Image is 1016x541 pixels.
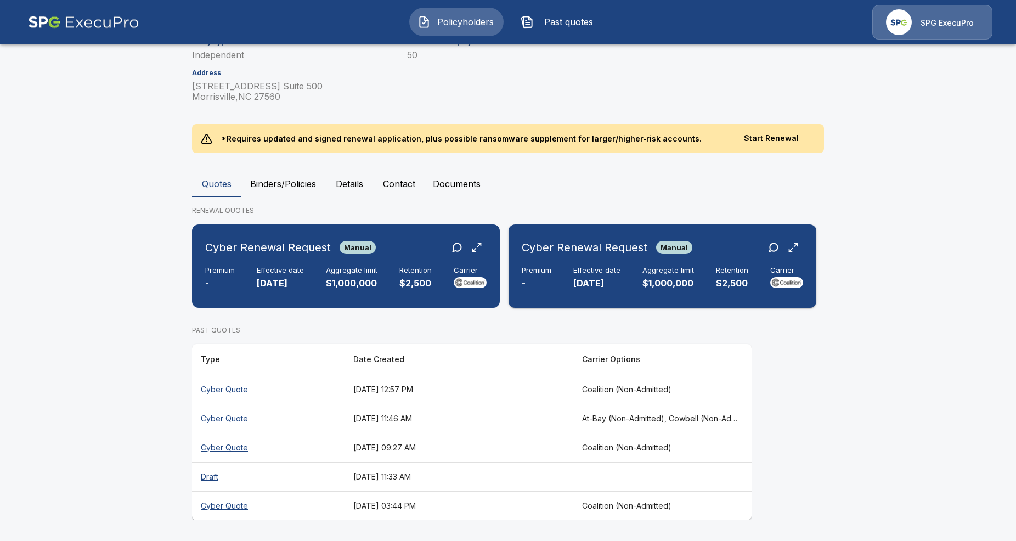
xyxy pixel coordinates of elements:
img: Agency Icon [886,9,912,35]
p: $2,500 [716,277,748,290]
a: Agency IconSPG ExecuPro [872,5,992,40]
h6: Aggregate limit [642,266,694,275]
button: Policyholders IconPolicyholders [409,8,504,36]
button: Quotes [192,171,241,197]
h6: Carrier [454,266,487,275]
button: Contact [374,171,424,197]
th: [DATE] 12:57 PM [345,375,573,404]
h6: Cyber Renewal Request [522,239,647,256]
p: - [205,277,235,290]
p: [DATE] [573,277,620,290]
p: $1,000,000 [642,277,694,290]
button: Details [325,171,374,197]
th: [DATE] 11:46 AM [345,404,573,433]
p: SPG ExecuPro [921,18,974,29]
div: policyholder tabs [192,171,824,197]
h6: Effective date [573,266,620,275]
th: Cyber Quote [192,404,345,433]
th: Carrier Options [573,344,752,375]
h6: Carrier [770,266,803,275]
span: Manual [340,243,376,252]
button: Documents [424,171,489,197]
p: RENEWAL QUOTES [192,206,824,216]
table: responsive table [192,344,752,520]
h6: Aggregate limit [326,266,377,275]
th: Date Created [345,344,573,375]
th: Draft [192,462,345,491]
button: Start Renewal [727,128,815,149]
th: At-Bay (Non-Admitted), Cowbell (Non-Admitted), Cowbell (Admitted), Corvus Cyber (Non-Admitted), T... [573,404,752,433]
img: Policyholders Icon [417,15,431,29]
span: Past quotes [538,15,599,29]
p: $1,000,000 [326,277,377,290]
span: Policyholders [435,15,495,29]
p: [STREET_ADDRESS] Suite 500 Morrisville , NC 27560 [192,81,394,102]
h6: Cyber Renewal Request [205,239,331,256]
button: Past quotes IconPast quotes [512,8,607,36]
th: [DATE] 11:33 AM [345,462,573,491]
th: [DATE] 09:27 AM [345,433,573,462]
th: Cyber Quote [192,375,345,404]
p: [DATE] [257,277,304,290]
p: Independent [192,50,394,60]
th: Cyber Quote [192,491,345,520]
h6: Premium [522,266,551,275]
span: Manual [656,243,692,252]
th: Coalition (Non-Admitted) [573,491,752,520]
h6: Effective date [257,266,304,275]
img: Past quotes Icon [521,15,534,29]
p: PAST QUOTES [192,325,752,335]
button: Binders/Policies [241,171,325,197]
p: - [522,277,551,290]
img: AA Logo [28,5,139,40]
img: Carrier [770,277,803,288]
h6: Premium [205,266,235,275]
th: Cyber Quote [192,433,345,462]
h6: Retention [399,266,432,275]
p: 50 [407,50,716,60]
img: Carrier [454,277,487,288]
h6: Address [192,69,394,77]
th: [DATE] 03:44 PM [345,491,573,520]
h6: Retention [716,266,748,275]
th: Coalition (Non-Admitted) [573,375,752,404]
p: $2,500 [399,277,432,290]
th: Coalition (Non-Admitted) [573,433,752,462]
p: *Requires updated and signed renewal application, plus possible ransomware supplement for larger/... [212,124,710,153]
th: Type [192,344,345,375]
